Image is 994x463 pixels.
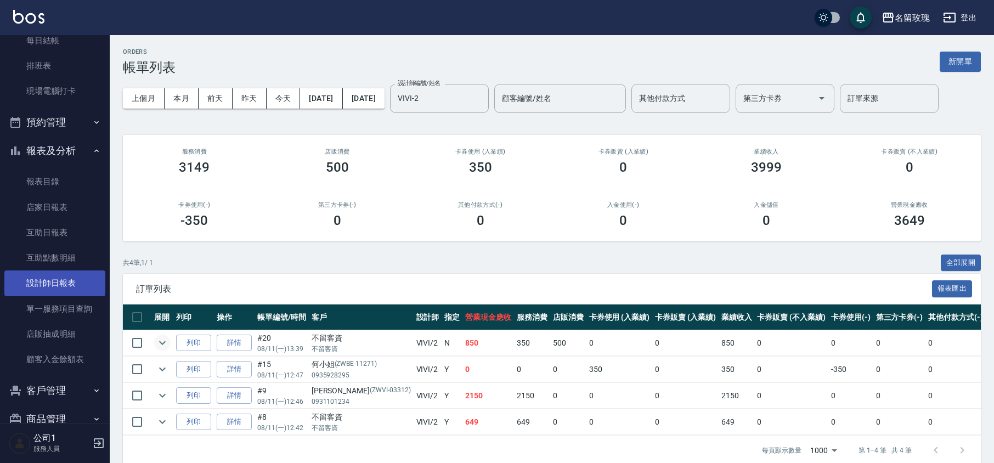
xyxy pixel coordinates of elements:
[257,370,306,380] p: 08/11 (一) 12:47
[586,383,653,409] td: 0
[565,148,682,155] h2: 卡券販賣 (入業績)
[873,330,926,356] td: 0
[4,220,105,245] a: 互助日報表
[586,409,653,435] td: 0
[176,414,211,431] button: 列印
[925,357,986,382] td: 0
[176,387,211,404] button: 列印
[652,383,719,409] td: 0
[442,409,462,435] td: Y
[414,357,442,382] td: VIVI /2
[326,160,349,175] h3: 500
[4,270,105,296] a: 設計師日報表
[877,7,934,29] button: 名留玫瑰
[217,361,252,378] a: 詳情
[619,160,627,175] h3: 0
[4,137,105,165] button: 報表及分析
[851,201,968,208] h2: 營業現金應收
[123,258,153,268] p: 共 4 筆, 1 / 1
[462,357,514,382] td: 0
[851,148,968,155] h2: 卡券販賣 (不入業績)
[619,213,627,228] h3: 0
[255,330,309,356] td: #20
[514,304,550,330] th: 服務消費
[719,383,755,409] td: 2150
[940,56,981,66] a: 新開單
[4,195,105,220] a: 店家日報表
[154,361,171,377] button: expand row
[906,160,913,175] h3: 0
[586,304,653,330] th: 卡券使用 (入業績)
[414,330,442,356] td: VIVI /2
[652,330,719,356] td: 0
[9,432,31,454] img: Person
[414,304,442,330] th: 設計師
[550,304,586,330] th: 店販消費
[312,370,411,380] p: 0935928295
[925,304,986,330] th: 其他付款方式(-)
[312,423,411,433] p: 不留客資
[217,335,252,352] a: 詳情
[33,444,89,454] p: 服務人員
[312,411,411,423] div: 不留客資
[398,79,440,87] label: 設計師編號/姓名
[154,414,171,430] button: expand row
[255,304,309,330] th: 帳單編號/時間
[312,397,411,406] p: 0931101234
[719,357,755,382] td: 350
[754,357,828,382] td: 0
[176,361,211,378] button: 列印
[550,330,586,356] td: 500
[754,409,828,435] td: 0
[708,148,825,155] h2: 業績收入
[719,409,755,435] td: 649
[257,397,306,406] p: 08/11 (一) 12:46
[442,357,462,382] td: Y
[813,89,831,107] button: Open
[312,344,411,354] p: 不留客資
[217,387,252,404] a: 詳情
[828,304,873,330] th: 卡券使用(-)
[442,330,462,356] td: N
[165,88,199,109] button: 本月
[719,304,755,330] th: 業績收入
[762,445,801,455] p: 每頁顯示數量
[136,201,253,208] h2: 卡券使用(-)
[754,330,828,356] td: 0
[414,383,442,409] td: VIVI /2
[33,433,89,444] h5: 公司1
[312,385,411,397] div: [PERSON_NAME]
[873,304,926,330] th: 第三方卡券(-)
[442,304,462,330] th: 指定
[859,445,912,455] p: 第 1–4 筆 共 4 筆
[763,213,770,228] h3: 0
[176,335,211,352] button: 列印
[941,255,981,272] button: 全部展開
[550,383,586,409] td: 0
[514,383,550,409] td: 2150
[828,330,873,356] td: 0
[255,357,309,382] td: #15
[514,357,550,382] td: 0
[267,88,301,109] button: 今天
[312,332,411,344] div: 不留客資
[925,330,986,356] td: 0
[652,357,719,382] td: 0
[828,357,873,382] td: -350
[335,359,377,370] p: (ZWBE-11271)
[932,280,973,297] button: 報表匯出
[4,28,105,53] a: 每日結帳
[123,60,176,75] h3: 帳單列表
[370,385,411,397] p: (ZWVI-03312)
[652,304,719,330] th: 卡券販賣 (入業績)
[136,148,253,155] h3: 服務消費
[469,160,492,175] h3: 350
[719,330,755,356] td: 850
[309,304,414,330] th: 客戶
[151,304,173,330] th: 展開
[850,7,872,29] button: save
[514,330,550,356] td: 350
[4,376,105,405] button: 客戶管理
[199,88,233,109] button: 前天
[279,148,396,155] h2: 店販消費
